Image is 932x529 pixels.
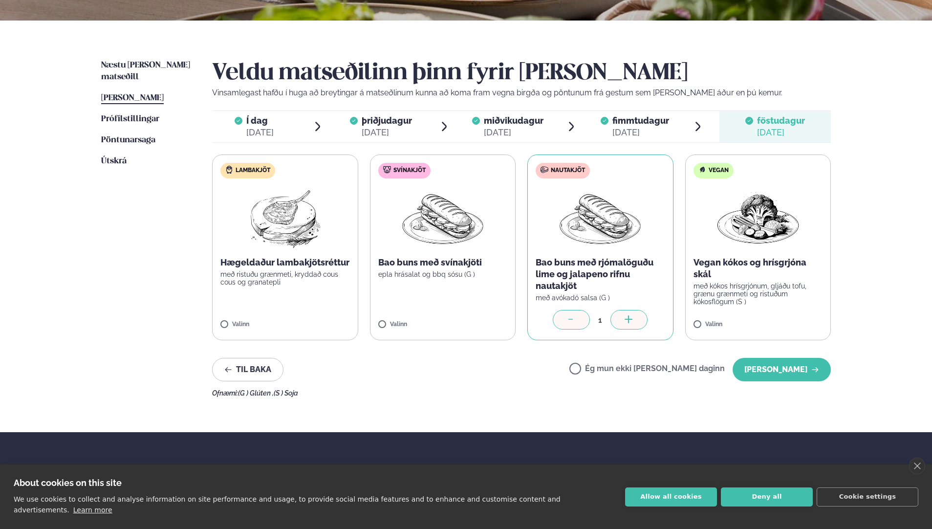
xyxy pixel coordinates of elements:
span: Vegan [709,167,729,175]
img: Panini.png [400,186,486,249]
div: [DATE] [246,127,274,138]
a: Learn more [73,506,112,514]
img: Lamb.svg [225,166,233,174]
span: Nautakjöt [551,167,585,175]
div: [DATE] [612,127,669,138]
a: Útskrá [101,155,127,167]
img: Panini.png [557,186,643,249]
p: með avókadó salsa (G ) [536,294,665,302]
span: þriðjudagur [362,115,412,126]
p: með kókos hrísgrjónum, gljáðu tofu, grænu grænmeti og ristuðum kókosflögum (S ) [694,282,823,306]
p: Hægeldaður lambakjötsréttur [220,257,350,268]
span: Prófílstillingar [101,115,159,123]
img: pork.svg [383,166,391,174]
span: Svínakjöt [393,167,426,175]
span: Útskrá [101,157,127,165]
button: Til baka [212,358,283,381]
span: Í dag [246,115,274,127]
p: Bao buns með rjómalöguðu lime og jalapeno rifnu nautakjöt [536,257,665,292]
span: Lambakjöt [236,167,270,175]
button: Cookie settings [817,487,918,507]
p: með ristuðu grænmeti, kryddað cous cous og granatepli [220,270,350,286]
a: [PERSON_NAME] [101,92,164,104]
img: beef.svg [541,166,548,174]
a: close [909,458,925,474]
div: 1 [590,314,610,326]
span: (G ) Glúten , [238,389,274,397]
img: Lamb-Meat.png [242,186,328,249]
p: Vegan kókos og hrísgrjóna skál [694,257,823,280]
strong: About cookies on this site [14,478,122,488]
button: Allow all cookies [625,487,717,507]
button: Deny all [721,487,813,507]
a: Næstu [PERSON_NAME] matseðill [101,60,193,83]
span: föstudagur [757,115,805,126]
h2: Veldu matseðilinn þinn fyrir [PERSON_NAME] [212,60,831,87]
p: Vinsamlegast hafðu í huga að breytingar á matseðlinum kunna að koma fram vegna birgða og pöntunum... [212,87,831,99]
span: [PERSON_NAME] [101,94,164,102]
span: miðvikudagur [484,115,543,126]
a: Prófílstillingar [101,113,159,125]
img: Vegan.svg [698,166,706,174]
div: Ofnæmi: [212,389,831,397]
div: [DATE] [757,127,805,138]
p: Bao buns með svínakjöti [378,257,508,268]
span: (S ) Soja [274,389,298,397]
span: Pöntunarsaga [101,136,155,144]
div: [DATE] [484,127,543,138]
span: fimmtudagur [612,115,669,126]
p: epla hrásalat og bbq sósu (G ) [378,270,508,278]
img: Vegan.png [715,186,801,249]
span: Næstu [PERSON_NAME] matseðill [101,61,190,81]
p: We use cookies to collect and analyse information on site performance and usage, to provide socia... [14,495,561,514]
a: Pöntunarsaga [101,134,155,146]
div: [DATE] [362,127,412,138]
button: [PERSON_NAME] [733,358,831,381]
